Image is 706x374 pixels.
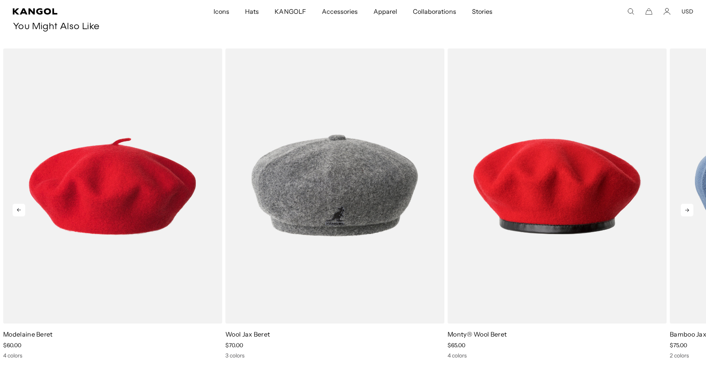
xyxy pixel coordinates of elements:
[3,330,53,338] a: Modelaine Beret
[682,8,693,15] button: USD
[3,48,222,324] img: Modelaine Beret
[670,342,687,349] span: $75.00
[13,8,141,15] a: Kangol
[645,8,652,15] button: Cart
[225,48,444,324] img: Wool Jax Beret
[448,48,667,324] img: Monty® Wool Beret
[627,8,634,15] summary: Search here
[3,342,21,349] span: $60.00
[225,342,243,349] span: $70.00
[448,330,507,338] a: Monty® Wool Beret
[3,352,222,359] div: 4 colors
[448,342,465,349] span: $65.00
[222,48,444,359] div: 2 of 5
[663,8,671,15] a: Account
[448,352,667,359] div: 4 colors
[225,330,270,338] a: Wool Jax Beret
[225,352,444,359] div: 3 colors
[13,21,693,33] h3: You Might Also Like
[444,48,667,359] div: 3 of 5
